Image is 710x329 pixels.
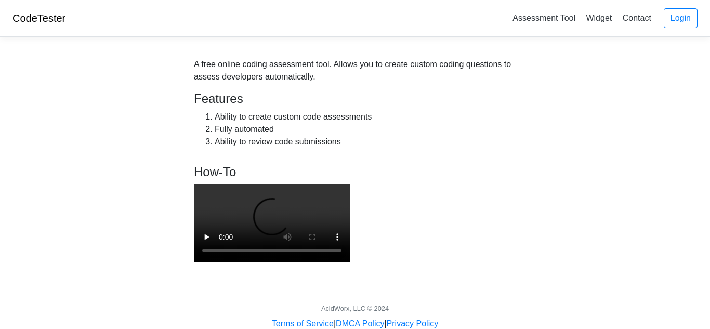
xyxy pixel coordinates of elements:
a: Login [664,8,698,28]
li: Fully automated [215,123,372,136]
a: DMCA Policy [336,319,384,328]
a: CodeTester [12,12,65,24]
div: AcidWorx, LLC © 2024 [321,304,389,313]
a: Contact [619,9,655,27]
li: Ability to review code submissions [215,136,372,148]
h4: Features [194,91,372,107]
a: Assessment Tool [508,9,580,27]
a: Privacy Policy [387,319,439,328]
li: Ability to create custom code assessments [215,111,372,123]
a: Terms of Service [272,319,334,328]
h4: How-To [194,165,350,180]
a: Widget [582,9,616,27]
div: A free online coding assessment tool. Allows you to create custom coding questions to assess deve... [194,58,516,83]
